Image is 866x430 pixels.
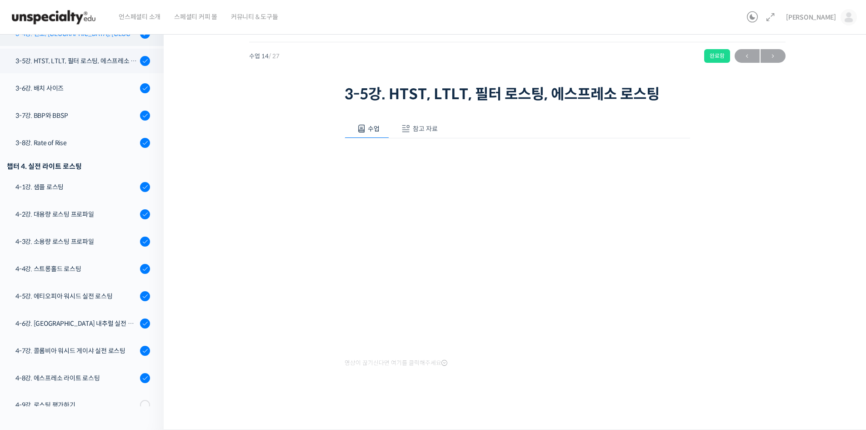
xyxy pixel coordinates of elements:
[117,288,175,311] a: 설정
[3,288,60,311] a: 홈
[735,50,760,62] span: ←
[735,49,760,63] a: ←이전
[15,111,137,121] div: 3-7강. BBP와 BBSP
[15,319,137,329] div: 4-6강. [GEOGRAPHIC_DATA] 내추럴 실전 로스팅
[83,303,94,310] span: 대화
[249,53,280,59] span: 수업 14
[413,125,438,133] span: 참고 자료
[15,182,137,192] div: 4-1강. 샘플 로스팅
[7,160,150,172] div: 챕터 4. 실전 라이트 로스팅
[15,138,137,148] div: 3-8강. Rate of Rise
[15,56,137,66] div: 3-5강. HTST, LTLT, 필터 로스팅, 에스프레소 로스팅
[761,49,786,63] a: 다음→
[345,86,690,103] h1: 3-5강. HTST, LTLT, 필터 로스팅, 에스프레소 로스팅
[15,291,137,301] div: 4-5강. 에티오피아 워시드 실전 로스팅
[15,209,137,219] div: 4-2강. 대용량 로스팅 프로파일
[15,237,137,247] div: 4-3강. 소용량 로스팅 프로파일
[15,83,137,93] div: 3-6강. 배치 사이즈
[761,50,786,62] span: →
[345,359,447,367] span: 영상이 끊기신다면 여기를 클릭해주세요
[15,346,137,356] div: 4-7강. 콜롬비아 워시드 게이샤 실전 로스팅
[269,52,280,60] span: / 27
[60,288,117,311] a: 대화
[368,125,380,133] span: 수업
[140,302,151,309] span: 설정
[786,13,836,21] span: [PERSON_NAME]
[15,400,137,410] div: 4-9강. 로스팅 평가하기
[704,49,730,63] div: 완료함
[15,264,137,274] div: 4-4강. 스트롱홀드 로스팅
[29,302,34,309] span: 홈
[15,373,137,383] div: 4-8강. 에스프레소 라이트 로스팅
